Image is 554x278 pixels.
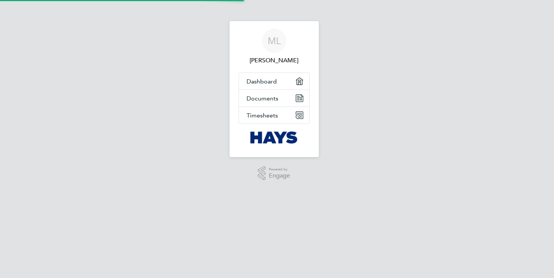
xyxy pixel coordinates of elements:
a: Documents [239,90,309,107]
span: Documents [247,95,278,102]
img: hays-logo-retina.png [250,131,298,144]
nav: Main navigation [230,21,319,157]
span: Martynas Lukosius [239,56,310,65]
a: Timesheets [239,107,309,124]
a: Dashboard [239,73,309,90]
span: Timesheets [247,112,278,119]
a: Powered byEngage [258,166,290,181]
a: ML[PERSON_NAME] [239,29,310,65]
span: Engage [269,173,290,179]
a: Go to home page [239,131,310,144]
span: Dashboard [247,78,277,85]
span: Powered by [269,166,290,173]
span: ML [268,36,281,46]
